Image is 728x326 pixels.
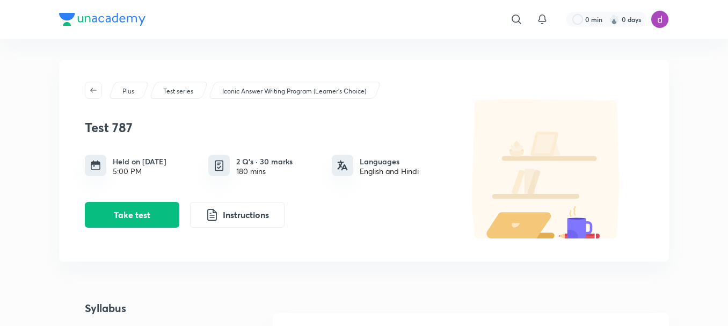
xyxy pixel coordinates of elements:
[190,202,285,228] button: Instructions
[113,156,166,167] h6: Held on [DATE]
[450,99,643,238] img: default
[59,13,145,26] img: Company Logo
[609,14,620,25] img: streak
[221,86,368,96] a: Iconic Answer Writing Program (Learner's Choice)
[121,86,136,96] a: Plus
[163,86,193,96] p: Test series
[236,167,293,176] div: 180 mins
[90,160,101,171] img: timing
[162,86,195,96] a: Test series
[113,167,166,176] div: 5:00 PM
[122,86,134,96] p: Plus
[85,202,179,228] button: Take test
[206,208,219,221] img: instruction
[85,120,445,135] h3: Test 787
[213,159,226,172] img: quiz info
[222,86,366,96] p: Iconic Answer Writing Program (Learner's Choice)
[360,156,419,167] h6: Languages
[236,156,293,167] h6: 2 Q’s · 30 marks
[337,160,348,171] img: languages
[651,10,669,28] img: Divyarani choppa
[360,167,419,176] div: English and Hindi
